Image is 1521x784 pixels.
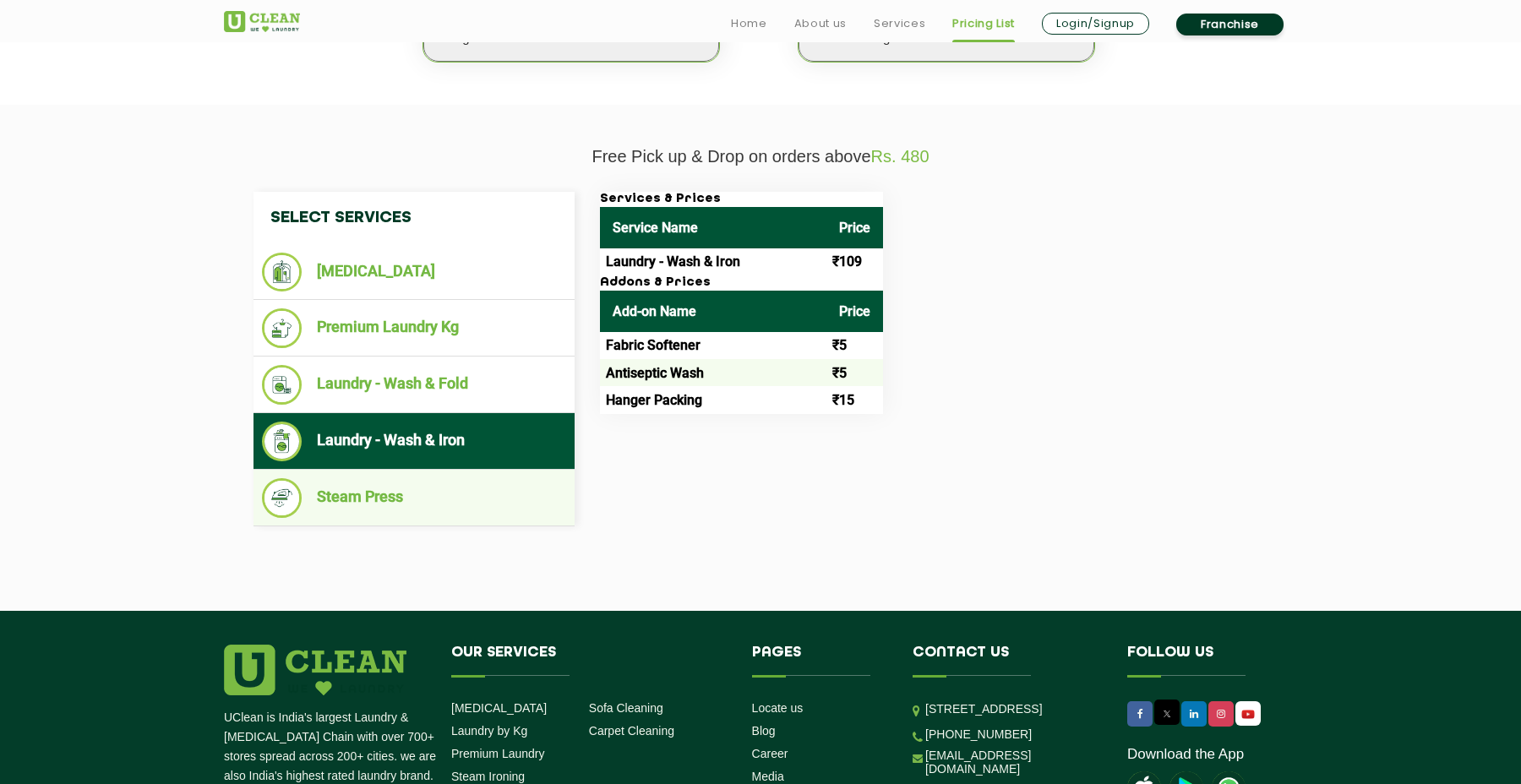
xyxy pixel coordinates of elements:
td: Antiseptic Wash [600,359,826,386]
td: Hanger Packing [600,386,826,413]
img: logo.png [224,645,406,695]
li: Steam Press [262,478,566,518]
th: Price [826,207,883,248]
a: Locate us [752,701,804,715]
h4: Pages [752,645,888,677]
a: Home [731,14,767,34]
th: Add-on Name [600,291,826,332]
td: ₹5 [826,332,883,359]
h3: Addons & Prices [600,275,883,291]
h4: Contact us [913,645,1102,677]
img: Premium Laundry Kg [262,308,302,348]
h3: Services & Prices [600,192,883,207]
img: UClean Laundry and Dry Cleaning [224,11,300,32]
a: Login/Signup [1042,13,1149,35]
td: Laundry - Wash & Iron [600,248,826,275]
a: [EMAIL_ADDRESS][DOMAIN_NAME] [925,749,1102,776]
li: Laundry - Wash & Fold [262,365,566,405]
td: ₹15 [826,386,883,413]
li: Laundry - Wash & Iron [262,422,566,461]
li: Premium Laundry Kg [262,308,566,348]
li: [MEDICAL_DATA] [262,253,566,291]
a: Laundry by Kg [451,724,527,738]
a: Services [874,14,925,34]
a: Career [752,747,788,760]
td: Fabric Softener [600,332,826,359]
h4: Follow us [1127,645,1276,677]
a: Premium Laundry [451,747,545,760]
span: Rs. 480 [871,147,929,166]
a: Pricing List [952,14,1015,34]
a: [MEDICAL_DATA] [451,701,547,715]
img: Steam Press [262,478,302,518]
p: [STREET_ADDRESS] [925,700,1102,719]
a: Carpet Cleaning [589,724,674,738]
img: UClean Laundry and Dry Cleaning [1237,705,1259,723]
a: Franchise [1176,14,1284,35]
td: ₹5 [826,359,883,386]
a: About us [794,14,847,34]
a: Blog [752,724,776,738]
img: Laundry - Wash & Fold [262,365,302,405]
a: Download the App [1127,746,1244,763]
h4: Our Services [451,645,727,677]
p: Free Pick up & Drop on orders above [224,147,1297,166]
th: Service Name [600,207,826,248]
a: Sofa Cleaning [589,701,663,715]
img: Laundry - Wash & Iron [262,422,302,461]
td: ₹109 [826,248,883,275]
a: [PHONE_NUMBER] [925,727,1032,741]
h4: Select Services [253,192,575,244]
th: Price [826,291,883,332]
img: Dry Cleaning [262,253,302,291]
a: Steam Ironing [451,770,525,783]
a: Media [752,770,784,783]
